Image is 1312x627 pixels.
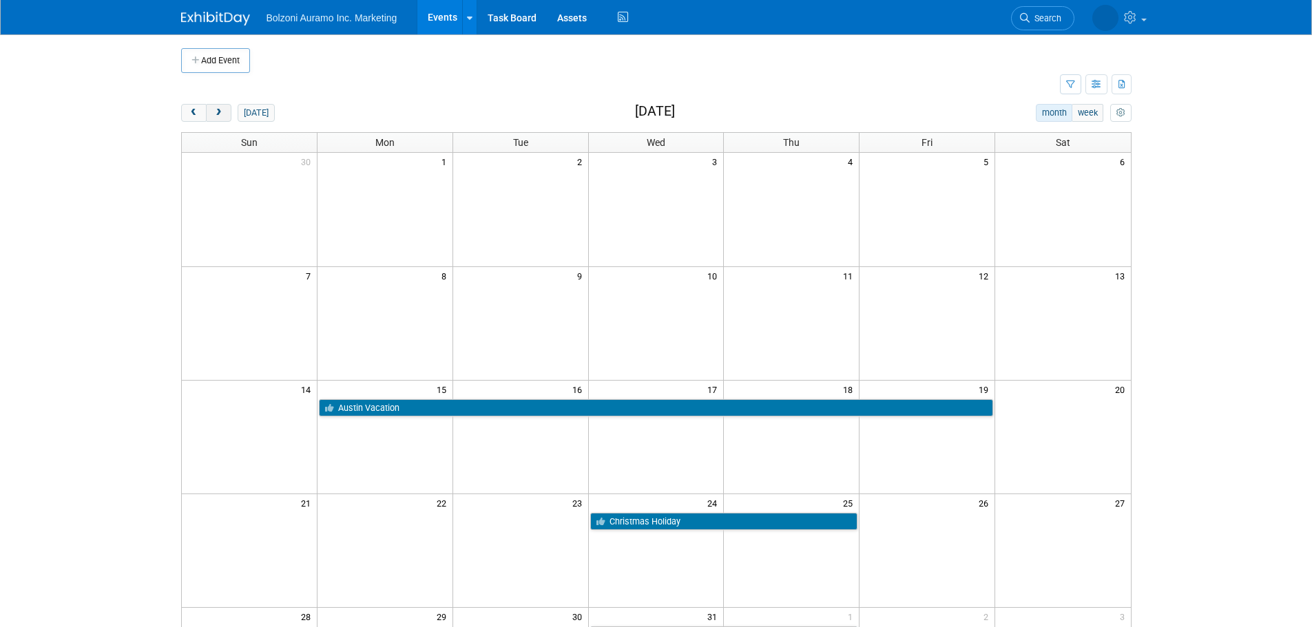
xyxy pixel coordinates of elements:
i: Personalize Calendar [1116,109,1125,118]
button: [DATE] [238,104,274,122]
span: Sun [241,137,258,148]
span: 8 [440,267,452,284]
span: 2 [982,608,995,625]
span: 30 [571,608,588,625]
span: 10 [706,267,723,284]
span: 30 [300,153,317,170]
span: 23 [571,494,588,511]
button: month [1036,104,1072,122]
span: 1 [440,153,452,170]
span: 21 [300,494,317,511]
span: 31 [706,608,723,625]
span: 19 [977,381,995,398]
span: 1 [846,608,859,625]
span: 11 [842,267,859,284]
span: 18 [842,381,859,398]
span: 3 [711,153,723,170]
a: Search [1011,6,1074,30]
button: Add Event [181,48,250,73]
span: 27 [1114,494,1131,511]
span: 4 [846,153,859,170]
span: 28 [300,608,317,625]
img: ExhibitDay [181,12,250,25]
span: 16 [571,381,588,398]
span: Bolzoni Auramo Inc. Marketing [267,12,397,23]
button: prev [181,104,207,122]
span: 17 [706,381,723,398]
button: myCustomButton [1110,104,1131,122]
span: Thu [783,137,800,148]
span: 3 [1118,608,1131,625]
span: 25 [842,494,859,511]
span: 26 [977,494,995,511]
button: week [1072,104,1103,122]
span: 12 [977,267,995,284]
span: Fri [921,137,933,148]
span: 20 [1114,381,1131,398]
span: 13 [1114,267,1131,284]
span: 29 [435,608,452,625]
span: 14 [300,381,317,398]
span: 9 [576,267,588,284]
span: Search [1030,13,1061,23]
span: 5 [982,153,995,170]
a: Austin Vacation [319,399,993,417]
h2: [DATE] [635,104,675,119]
span: 24 [706,494,723,511]
span: Tue [513,137,528,148]
span: 7 [304,267,317,284]
img: Casey Coats [1092,5,1118,31]
button: next [206,104,231,122]
span: 6 [1118,153,1131,170]
span: 22 [435,494,452,511]
span: Mon [375,137,395,148]
span: 15 [435,381,452,398]
span: 2 [576,153,588,170]
a: Christmas Holiday [590,513,858,531]
span: Sat [1056,137,1070,148]
span: Wed [647,137,665,148]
